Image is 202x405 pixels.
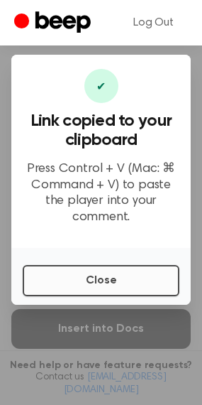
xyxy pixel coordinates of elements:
button: Close [23,265,179,296]
a: Beep [14,9,94,37]
h3: Link copied to your clipboard [23,112,179,150]
div: ✔ [84,69,118,103]
p: Press Control + V (Mac: ⌘ Command + V) to paste the player into your comment. [23,161,179,225]
a: Log Out [119,6,188,40]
